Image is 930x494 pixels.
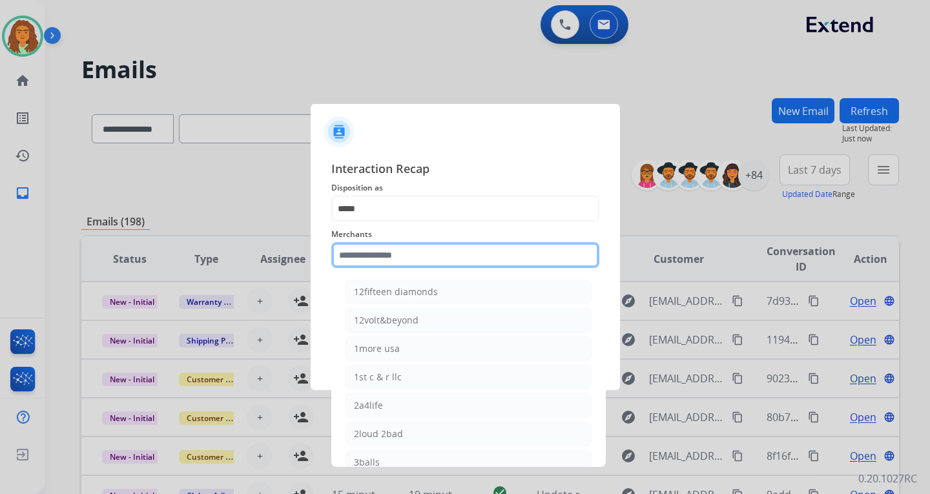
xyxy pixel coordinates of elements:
div: 2loud 2bad [354,427,403,440]
div: 2a4life [354,399,383,412]
div: 1more usa [354,342,400,355]
div: 12volt&beyond [354,314,418,327]
div: 12fifteen diamonds [354,285,438,298]
img: contactIcon [324,116,355,147]
p: 0.20.1027RC [858,471,917,486]
div: 1st c & r llc [354,371,402,384]
span: Merchants [331,227,599,242]
span: Interaction Recap [331,160,599,180]
span: Disposition as [331,180,599,196]
div: 3balls [354,456,380,469]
